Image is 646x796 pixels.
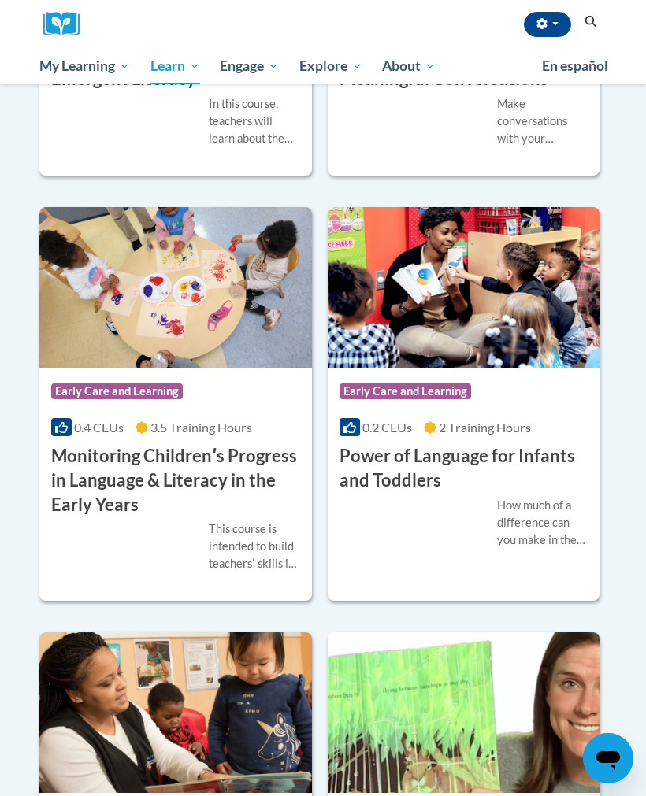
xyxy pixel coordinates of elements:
div: How much of a difference can you make in the life of a child just by talking? A lot! You can help... [497,497,588,549]
a: Learn [140,48,210,84]
span: About [382,57,436,76]
div: This course is intended to build teachersʹ skills in monitoring/assessing childrenʹs developmenta... [209,520,300,572]
span: 3.5 Training Hours [150,420,252,435]
h3: Monitoring Childrenʹs Progress in Language & Literacy in the Early Years [51,444,300,516]
span: 2 Training Hours [439,420,531,435]
h3: Power of Language for Infants and Toddlers [340,444,588,493]
a: Cox Campus [43,12,91,36]
span: En español [542,57,608,74]
a: Explore [289,48,373,84]
img: Course Logo [328,207,600,368]
span: Early Care and Learning [51,383,183,399]
div: In this course, teachers will learn about the important emergent literacy skills of phonemic awar... [209,95,300,147]
img: Course Logo [39,207,312,368]
div: Make conversations with your children brain-builders! The TALK strategy gives you the power to en... [497,95,588,147]
iframe: Button to launch messaging window [583,733,633,783]
span: Explore [299,57,362,76]
span: Engage [220,57,279,76]
a: Course LogoEarly Care and Learning0.2 CEUs2 Training Hours Power of Language for Infants and Todd... [328,207,600,601]
div: Main menu [28,48,618,84]
span: My Learning [39,57,130,76]
span: Learn [150,57,200,76]
span: 0.2 CEUs [362,420,412,435]
a: About [373,48,447,84]
a: Course LogoEarly Care and Learning0.4 CEUs3.5 Training Hours Monitoring Childrenʹs Progress in La... [39,207,312,601]
a: Engage [210,48,289,84]
span: Early Care and Learning [340,383,471,399]
button: Account Settings [524,12,571,37]
a: My Learning [29,48,140,84]
img: Course Logo [39,632,312,793]
button: Search [579,13,603,31]
img: Course Logo [328,632,600,793]
a: En español [532,50,618,83]
img: Logo brand [43,12,91,36]
span: 0.4 CEUs [74,420,124,435]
